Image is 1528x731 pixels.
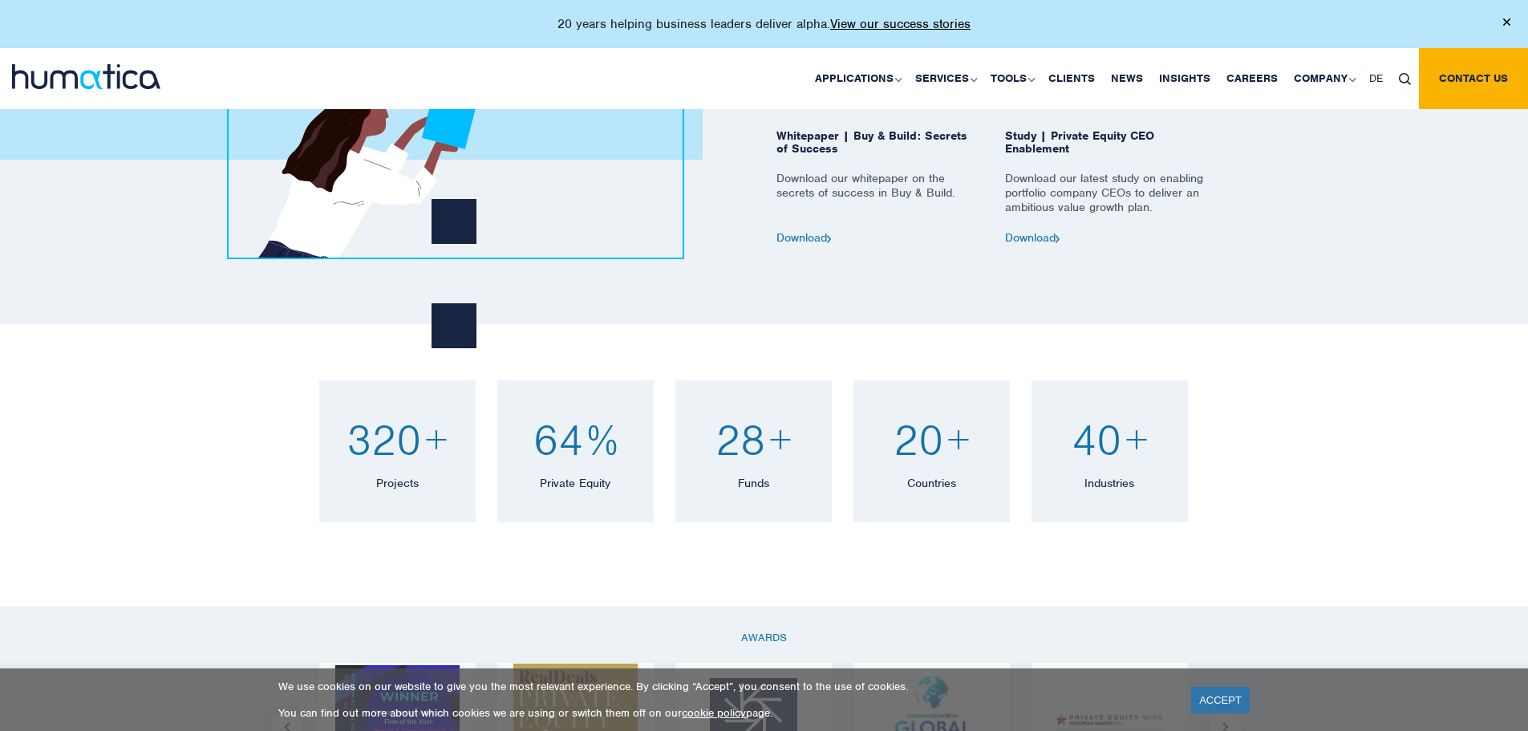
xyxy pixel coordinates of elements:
[947,412,970,466] span: +
[1056,235,1060,242] img: arrow2
[1005,230,1060,245] a: Download
[278,680,1171,693] p: We use cookies on our website to give you the most relevant experience. By clicking “Accept”, you...
[1072,412,1121,466] span: 40
[278,706,1171,720] p: You can find out more about which cookies we are using or switch them off on our page.
[1361,48,1391,109] a: DE
[12,64,160,89] img: logo
[830,16,971,32] a: View our success stories
[682,706,746,720] a: cookie policy
[1369,71,1383,85] span: DE
[869,474,994,490] p: Countries
[557,16,971,32] p: 20 years helping business leaders deliver alpha.
[1125,412,1148,466] span: +
[533,412,583,466] span: 64
[1399,73,1411,85] img: search_icon
[894,412,943,466] span: 20
[1218,48,1286,109] a: Careers
[587,412,618,466] span: %
[1103,48,1151,109] a: News
[1151,48,1218,109] a: Insights
[691,474,816,490] p: Funds
[1419,48,1528,109] a: Contact us
[807,48,907,109] a: Applications
[715,412,765,466] span: 28
[907,48,983,109] a: Services
[776,171,981,231] p: Download our whitepaper on the secrets of success in Buy & Build.
[1286,48,1361,109] a: Company
[1040,48,1103,109] a: Clients
[827,235,832,242] img: arrow2
[776,129,981,171] span: Whitepaper | Buy & Build: Secrets of Success
[513,474,638,490] p: Private Equity
[1005,129,1210,171] span: Study | Private Equity CEO Enablement
[1191,687,1250,713] a: ACCEPT
[335,474,460,490] p: Projects
[983,48,1040,109] a: Tools
[319,631,1210,644] p: AWARDS
[1005,171,1210,231] p: Download our latest study on enabling portfolio company CEOs to deliver an ambitious value growth...
[769,412,792,466] span: +
[776,230,832,245] a: Download
[425,412,448,466] span: +
[1048,474,1172,490] p: Industries
[347,412,421,466] span: 320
